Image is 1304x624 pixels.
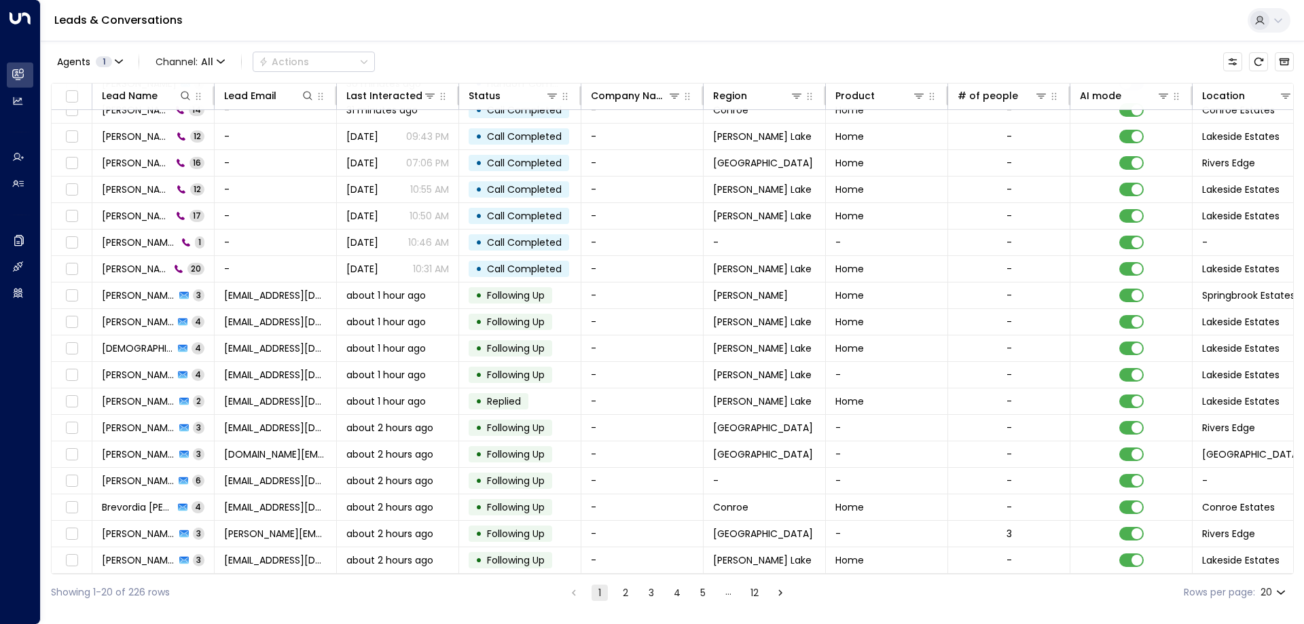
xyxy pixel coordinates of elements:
div: • [475,549,482,572]
div: Status [469,88,559,104]
span: Carter Lake [713,368,812,382]
span: Home [835,262,864,276]
span: about 1 hour ago [346,342,426,355]
div: - [1007,236,1012,249]
div: • [475,204,482,227]
td: - [581,309,704,335]
span: lovinmyhorses87@gmail.com [224,553,327,567]
span: Aug 08, 2025 [346,209,378,223]
span: Yesterday [346,156,378,170]
span: Home [835,315,864,329]
span: Aug 08, 2025 [346,236,378,249]
div: Button group with a nested menu [253,52,375,72]
span: Lakeside Estates [1202,553,1280,567]
span: Toggle select row [63,128,80,145]
span: 3 [193,289,204,301]
span: about 1 hour ago [346,315,426,329]
div: - [1007,315,1012,329]
td: - [581,256,704,282]
td: - [581,335,704,361]
td: - [704,468,826,494]
span: about 2 hours ago [346,447,433,461]
td: - [215,124,337,149]
td: - [581,177,704,202]
span: Home [835,500,864,514]
span: Call Completed [487,130,562,143]
p: 10:55 AM [410,183,449,196]
span: 17 [189,210,204,221]
span: Toggle select row [63,367,80,384]
span: Toggle select row [63,340,80,357]
span: Home [835,342,864,355]
span: Clinton Township [713,527,813,540]
span: Toggle select row [63,287,80,304]
span: Stewartville [713,447,813,461]
div: Showing 1-20 of 226 rows [51,585,170,600]
span: Following Up [487,527,545,540]
span: Conroe Estates [1202,500,1275,514]
div: Status [469,88,501,104]
span: Toggle select row [63,393,80,410]
td: - [581,97,704,123]
td: - [581,388,704,414]
div: • [475,390,482,413]
span: John Jones [102,289,175,302]
span: 3 [193,528,204,539]
span: Call Completed [487,183,562,196]
span: Following Up [487,553,545,567]
span: Call Completed [487,156,562,170]
span: Toggle select row [63,181,80,198]
span: jm33000806@gmail.com [224,500,327,514]
div: AI mode [1080,88,1121,104]
div: 20 [1261,583,1288,602]
span: Aug 08, 2025 [346,183,378,196]
span: Kristen Henderson [102,342,174,355]
td: - [215,230,337,255]
span: Amanda Drey [102,553,175,567]
span: Kerric Testing [102,209,172,223]
span: Springbrook Estates [1202,289,1295,302]
div: - [1007,500,1012,514]
div: Lead Name [102,88,158,104]
span: about 2 hours ago [346,527,433,540]
p: 10:31 AM [413,262,449,276]
span: Following Up [487,474,545,488]
span: Kerric Testing [102,262,170,276]
div: Last Interacted [346,88,422,104]
div: - [1007,421,1012,435]
span: Lakeside Estates [1202,368,1280,382]
div: … [721,585,737,601]
button: Agents1 [51,52,128,71]
div: Last Interacted [346,88,437,104]
button: Go to page 3 [643,585,659,601]
span: 3 [193,422,204,433]
span: 4 [192,501,204,513]
span: about 1 hour ago [346,289,426,302]
button: Customize [1223,52,1242,71]
span: Home [835,156,864,170]
span: Call Completed [487,209,562,223]
div: - [1007,474,1012,488]
td: - [581,230,704,255]
span: Home [835,289,864,302]
span: Lisa Russell [102,474,175,488]
div: Product [835,88,875,104]
td: - [826,521,948,547]
td: - [704,230,826,255]
span: Aug 08, 2025 [346,262,378,276]
label: Rows per page: [1184,585,1255,600]
div: Company Name [591,88,681,104]
div: Region [713,88,803,104]
span: Toggle select row [63,314,80,331]
span: djones8453@yahoo.com [224,289,327,302]
span: Home [835,209,864,223]
div: • [475,151,482,175]
span: Following Up [487,342,545,355]
span: Rivers Edge [1202,421,1255,435]
span: 4 [192,342,204,354]
div: Product [835,88,926,104]
span: Call Completed [487,262,562,276]
span: Toggle select row [63,473,80,490]
span: 1 [96,56,112,67]
div: - [1007,289,1012,302]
